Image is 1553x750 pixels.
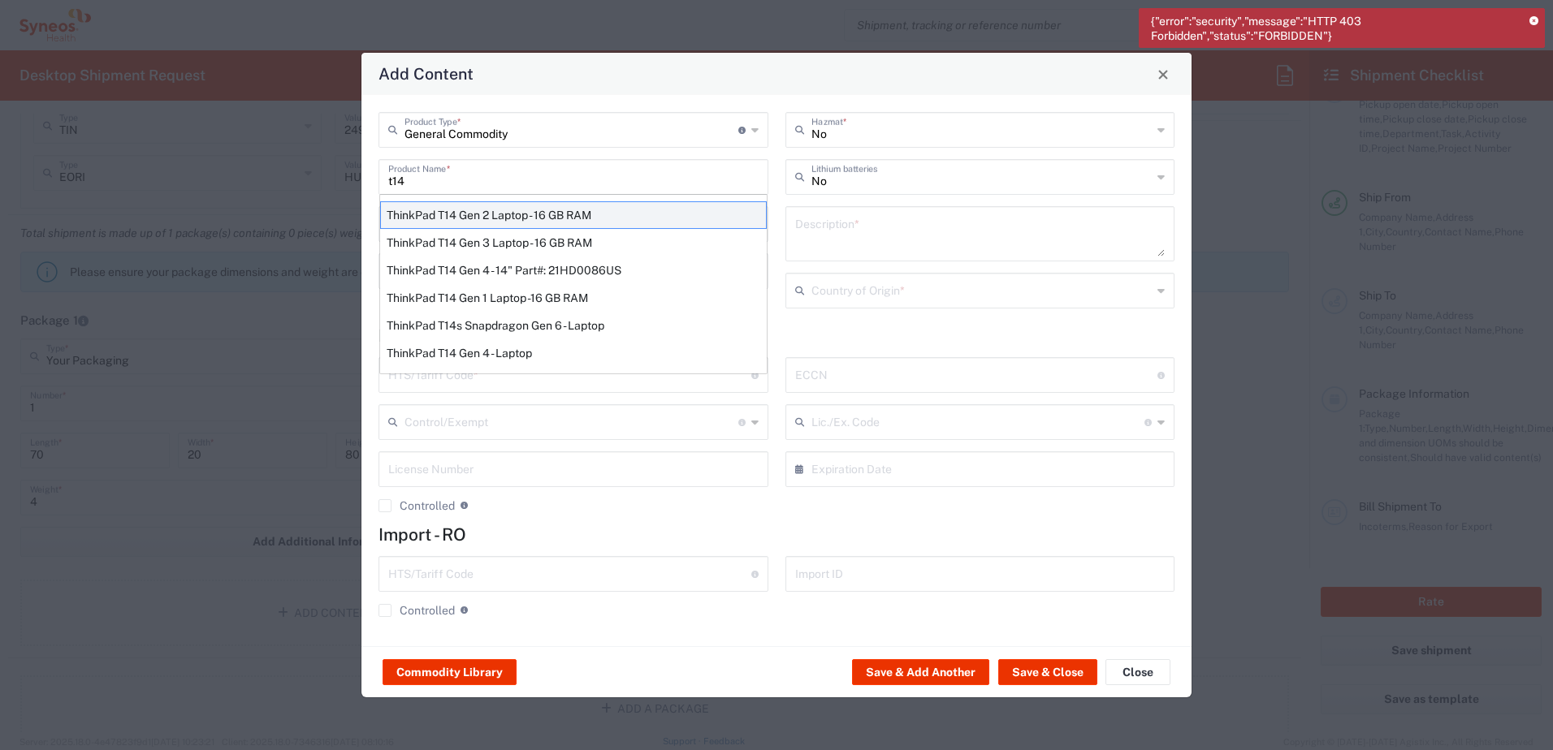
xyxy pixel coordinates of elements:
[1105,659,1170,685] button: Close
[852,659,989,685] button: Save & Add Another
[380,229,767,256] div: ThinkPad T14 Gen 3 Laptop - 16 GB RAM
[380,201,767,229] div: ThinkPad T14 Gen 2 Laptop - 16 GB RAM
[380,256,767,284] div: ThinkPad T14 Gen 4 - 14" Part#: 21HD0086US
[998,659,1097,685] button: Save & Close
[379,62,474,85] h4: Add Content
[1152,62,1174,85] button: Close
[380,339,767,367] div: ThinkPad T14 Gen 4 - Laptop
[379,604,455,617] label: Controlled
[383,659,517,685] button: Commodity Library
[379,325,1174,346] h4: Export - HU
[379,524,1174,545] h4: Import - RO
[1151,14,1518,43] span: {"error":"security","message":"HTTP 403 Forbidden","status":"FORBIDDEN"}
[380,284,767,312] div: ThinkPad T14 Gen 1 Laptop -16 GB RAM
[379,499,455,512] label: Controlled
[380,312,767,339] div: ThinkPad T14s Snapdragon Gen 6 - Laptop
